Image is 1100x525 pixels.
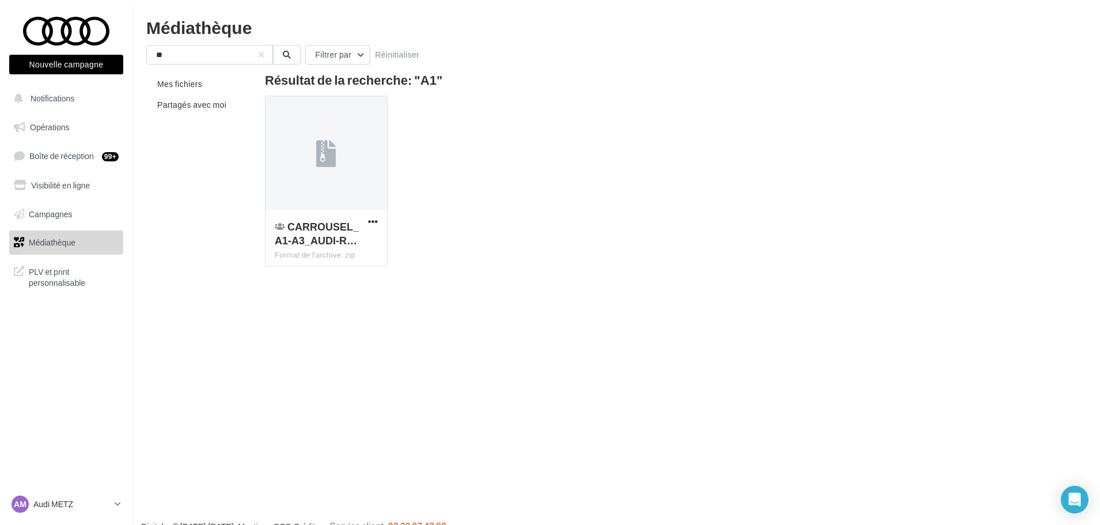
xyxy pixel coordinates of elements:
[7,231,126,255] a: Médiathèque
[275,250,378,260] div: Format de l'archive: zip
[305,45,370,65] button: Filtrer par
[30,122,69,132] span: Opérations
[275,220,359,247] span: CARROUSEL_A1-A3_AUDI-RENT_1080x1080_SOCIAL-MEDIA
[29,209,73,218] span: Campagnes
[7,86,121,111] button: Notifications
[29,237,75,247] span: Médiathèque
[9,493,123,515] a: AM Audi METZ
[157,100,226,109] span: Partagés avec moi
[7,173,126,198] a: Visibilité en ligne
[7,115,126,139] a: Opérations
[29,264,119,289] span: PLV et print personnalisable
[33,498,110,510] p: Audi METZ
[146,18,1086,36] div: Médiathèque
[7,143,126,168] a: Boîte de réception99+
[29,151,94,161] span: Boîte de réception
[370,48,424,62] button: Réinitialiser
[102,152,119,161] div: 99+
[157,79,202,89] span: Mes fichiers
[7,259,126,293] a: PLV et print personnalisable
[1061,486,1088,513] div: Open Intercom Messenger
[31,93,74,103] span: Notifications
[9,55,123,74] button: Nouvelle campagne
[7,202,126,226] a: Campagnes
[14,498,26,510] span: AM
[31,180,90,190] span: Visibilité en ligne
[265,74,1046,86] div: Résultat de la recherche: "A1"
